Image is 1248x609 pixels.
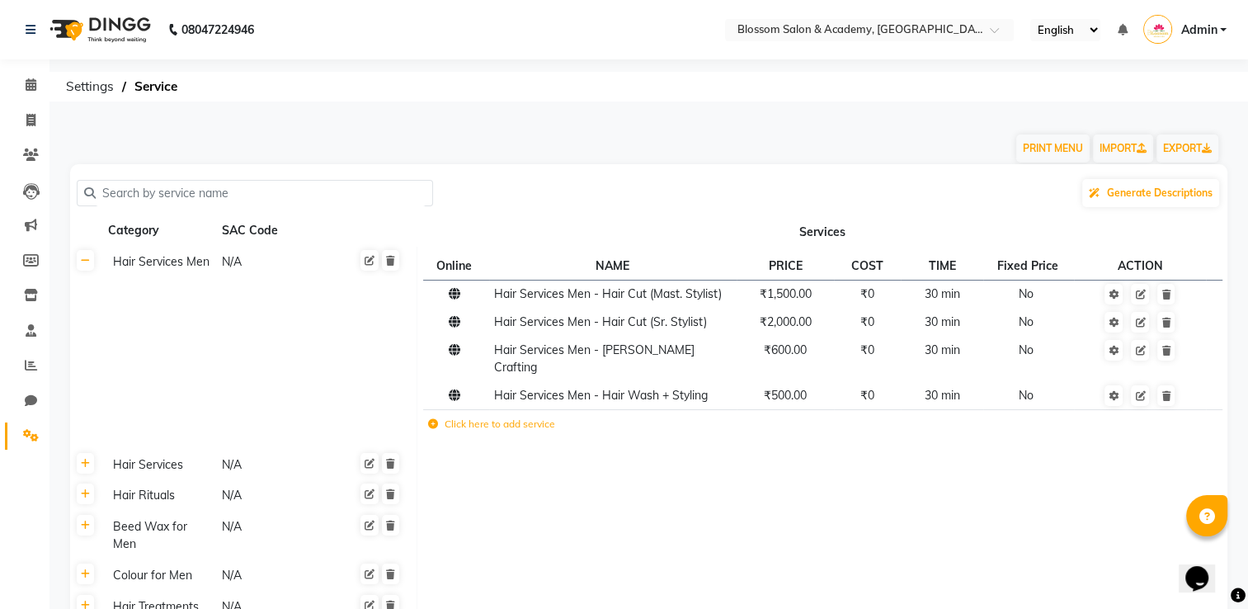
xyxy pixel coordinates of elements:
div: N/A [220,252,327,272]
a: EXPORT [1156,135,1218,163]
span: No [1018,342,1033,357]
span: ₹0 [860,342,874,357]
span: No [1018,286,1033,301]
th: Fixed Price [983,252,1074,280]
div: SAC Code [220,220,327,241]
span: ₹0 [860,286,874,301]
span: No [1018,314,1033,329]
span: Hair Services Men - Hair Cut (Mast. Stylist) [494,286,722,301]
span: ₹2,000.00 [760,314,812,329]
span: ₹600.00 [764,342,807,357]
span: Service [126,72,186,101]
div: Hair Rituals [106,485,213,506]
span: 30 min [925,388,960,403]
span: ₹1,500.00 [760,286,812,301]
th: NAME [489,252,737,280]
button: PRINT MENU [1016,135,1090,163]
div: N/A [220,565,327,586]
b: 08047224946 [181,7,254,53]
div: Beed Wax for Men [106,517,213,555]
span: ₹0 [860,388,874,403]
th: ACTION [1074,252,1205,280]
input: Search by service name [96,181,426,206]
img: Admin [1143,15,1172,44]
span: Admin [1180,21,1217,39]
div: Category [106,220,214,241]
span: 30 min [925,314,960,329]
span: Hair Services Men - Hair Wash + Styling [494,388,708,403]
th: Online [423,252,489,280]
label: Click here to add service [428,417,555,432]
span: ₹0 [860,314,874,329]
th: PRICE [737,252,835,280]
span: ₹500.00 [764,388,807,403]
th: TIME [901,252,983,280]
div: N/A [220,517,327,555]
th: COST [834,252,901,280]
span: No [1018,388,1033,403]
div: Hair Services [106,455,213,475]
button: Generate Descriptions [1082,179,1219,207]
span: 30 min [925,286,960,301]
span: Generate Descriptions [1107,186,1213,199]
div: N/A [220,485,327,506]
span: Hair Services Men - Hair Cut (Sr. Stylist) [494,314,707,329]
div: N/A [220,455,327,475]
th: Services [417,215,1227,247]
div: Hair Services Men [106,252,213,272]
a: IMPORT [1093,135,1153,163]
iframe: chat widget [1179,543,1232,592]
span: Settings [58,72,122,101]
img: logo [42,7,155,53]
span: Hair Services Men - [PERSON_NAME] Crafting [494,342,695,375]
div: Colour for Men [106,565,213,586]
span: 30 min [925,342,960,357]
